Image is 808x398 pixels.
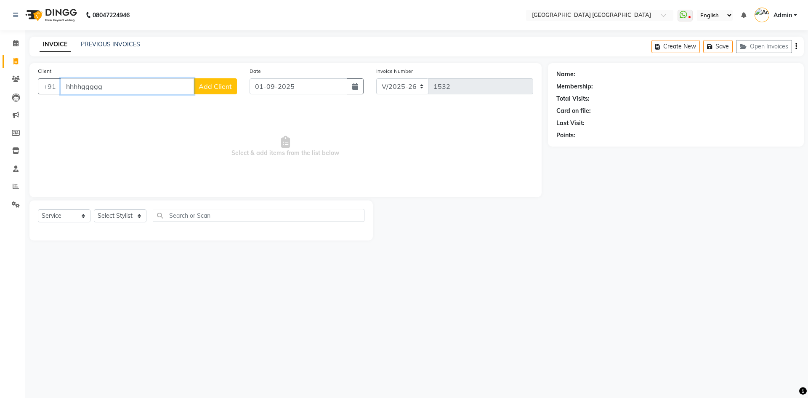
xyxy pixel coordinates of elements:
[556,94,590,103] div: Total Visits:
[376,67,413,75] label: Invoice Number
[61,78,194,94] input: Search by Name/Mobile/Email/Code
[556,82,593,91] div: Membership:
[199,82,232,91] span: Add Client
[556,70,575,79] div: Name:
[153,209,364,222] input: Search or Scan
[556,107,591,115] div: Card on file:
[773,11,792,20] span: Admin
[38,78,61,94] button: +91
[556,119,585,128] div: Last Visit:
[651,40,700,53] button: Create New
[93,3,130,27] b: 08047224946
[38,67,51,75] label: Client
[81,40,140,48] a: PREVIOUS INVOICES
[38,104,533,189] span: Select & add items from the list below
[40,37,71,52] a: INVOICE
[250,67,261,75] label: Date
[736,40,792,53] button: Open Invoices
[194,78,237,94] button: Add Client
[21,3,79,27] img: logo
[755,8,769,22] img: Admin
[703,40,733,53] button: Save
[556,131,575,140] div: Points:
